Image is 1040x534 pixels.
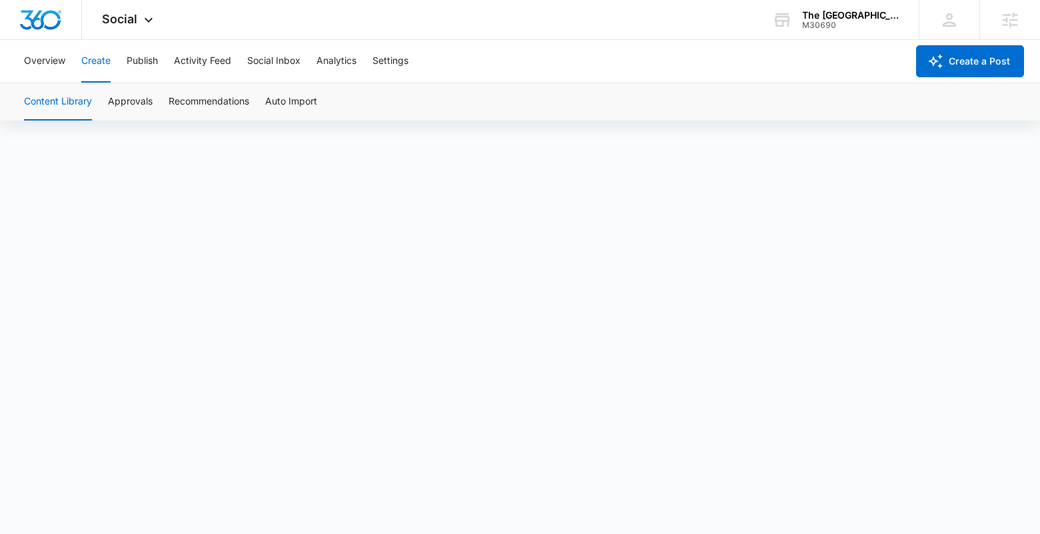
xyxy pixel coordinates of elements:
[127,40,158,83] button: Publish
[802,21,899,30] div: account id
[316,40,356,83] button: Analytics
[916,45,1024,77] button: Create a Post
[24,83,92,121] button: Content Library
[24,40,65,83] button: Overview
[265,83,317,121] button: Auto Import
[802,10,899,21] div: account name
[108,83,153,121] button: Approvals
[247,40,300,83] button: Social Inbox
[174,40,231,83] button: Activity Feed
[169,83,249,121] button: Recommendations
[81,40,111,83] button: Create
[372,40,408,83] button: Settings
[102,12,137,26] span: Social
